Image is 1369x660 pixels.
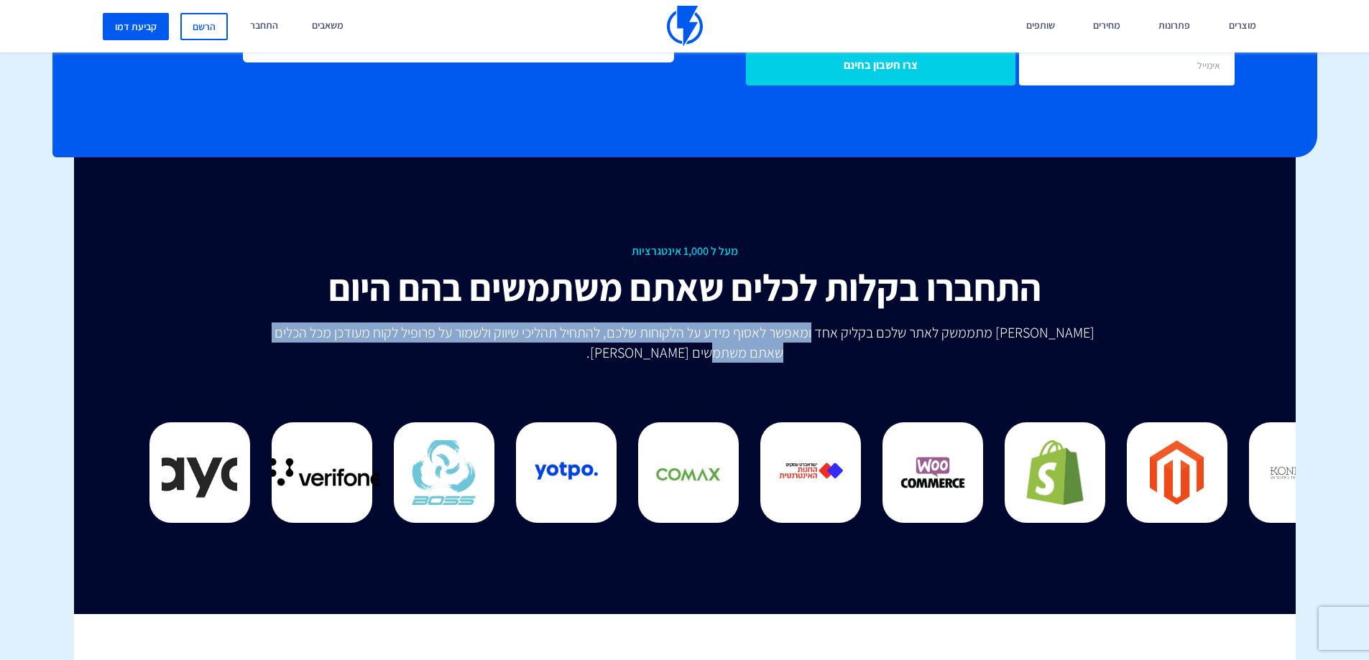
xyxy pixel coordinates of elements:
p: [PERSON_NAME] מתממשק לאתר שלכם בקליק אחד ומאפשר לאסוף מידע על הלקוחות שלכם, להתחיל תהליכי שיווק ו... [265,322,1105,363]
input: צרו חשבון בחינם [746,46,1015,85]
h2: התחברו בקלות לכלים שאתם משתמשים בהם היום [160,267,1209,308]
input: אימייל [1019,46,1235,85]
a: קביעת דמו [103,13,169,40]
span: מעל ל 1,000 אינטגרציות [160,243,1209,260]
a: הרשם [180,13,228,40]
